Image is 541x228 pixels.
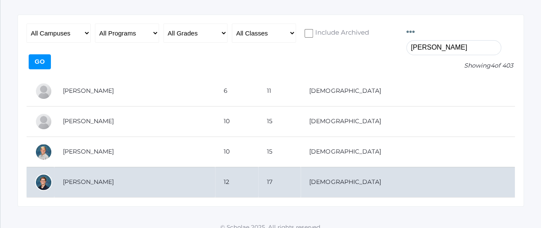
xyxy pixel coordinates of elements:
td: 6 [215,76,259,107]
td: [PERSON_NAME] [54,106,215,136]
span: 4 [491,62,494,69]
td: 15 [258,106,301,136]
div: Joshua Golastani [35,83,52,100]
td: 10 [215,136,259,167]
div: Joshua Thomas [35,174,52,191]
td: [DEMOGRAPHIC_DATA] [301,76,515,107]
td: 15 [258,136,301,167]
td: 10 [215,106,259,136]
td: [DEMOGRAPHIC_DATA] [301,106,515,136]
td: [DEMOGRAPHIC_DATA] [301,167,515,197]
span: Include Archived [313,28,369,38]
td: 12 [215,167,259,197]
td: 17 [258,167,301,197]
td: [PERSON_NAME] [54,167,215,197]
input: Include Archived [304,29,313,38]
p: Showing of 403 [406,61,515,70]
td: 11 [258,76,301,107]
td: [PERSON_NAME] [54,76,215,107]
td: [DEMOGRAPHIC_DATA] [301,136,515,167]
td: [PERSON_NAME] [54,136,215,167]
div: Joshua La Russo [35,113,52,130]
input: Go [29,54,51,69]
div: Joshua Luz [35,143,52,160]
input: Filter by name [406,40,501,55]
